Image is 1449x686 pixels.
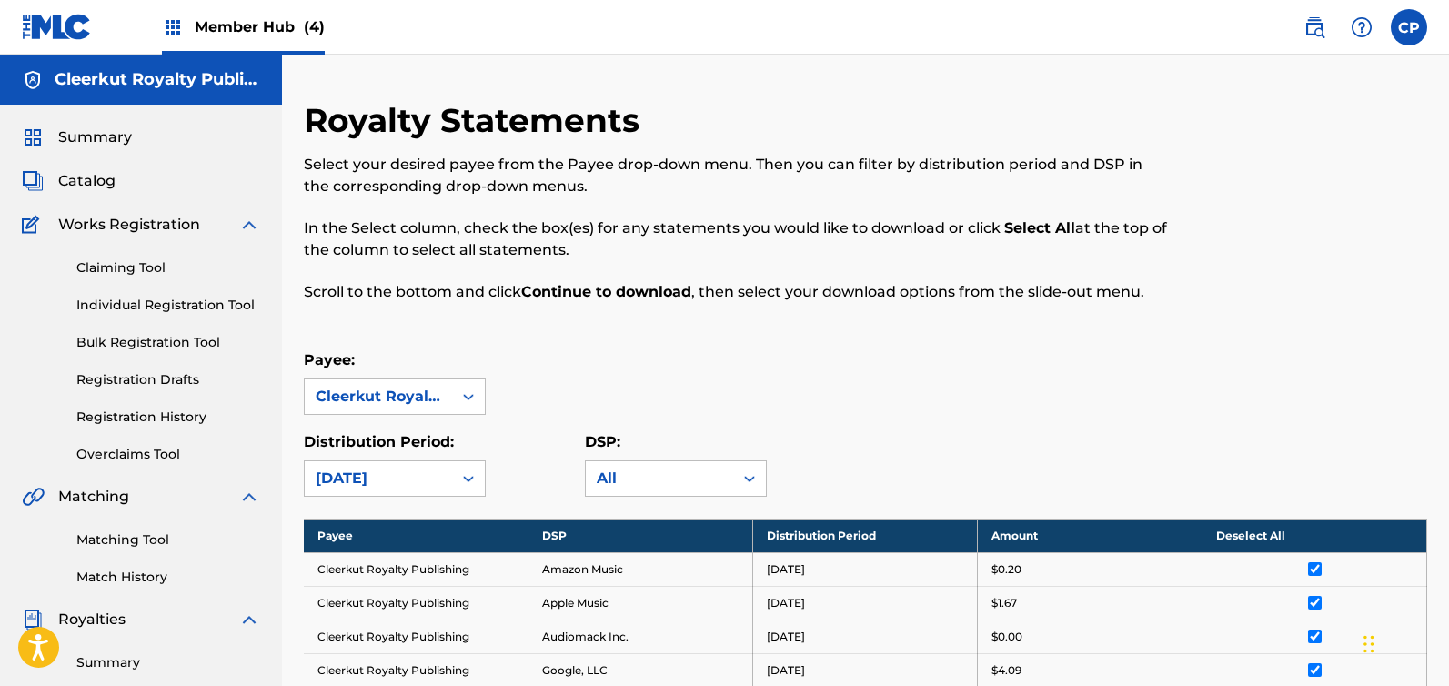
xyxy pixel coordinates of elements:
a: SummarySummary [22,126,132,148]
a: Bulk Registration Tool [76,333,260,352]
td: Cleerkut Royalty Publishing [304,552,528,586]
div: Help [1343,9,1380,45]
a: Match History [76,568,260,587]
iframe: Resource Center [1398,431,1449,578]
img: Royalties [22,609,44,631]
td: Audiomack Inc. [528,620,753,653]
a: Overclaims Tool [76,445,260,464]
div: User Menu [1391,9,1427,45]
td: Cleerkut Royalty Publishing [304,586,528,620]
p: $0.20 [991,561,1021,578]
label: Distribution Period: [304,433,454,450]
span: Catalog [58,170,116,192]
p: Scroll to the bottom and click , then select your download options from the slide-out menu. [304,281,1169,303]
td: [DATE] [753,586,978,620]
td: Apple Music [528,586,753,620]
iframe: Chat Widget [1358,599,1449,686]
img: Top Rightsholders [162,16,184,38]
p: In the Select column, check the box(es) for any statements you would like to download or click at... [304,217,1169,261]
img: Summary [22,126,44,148]
p: $1.67 [991,595,1017,611]
label: DSP: [585,433,620,450]
img: expand [238,486,260,508]
th: Deselect All [1202,519,1427,552]
img: help [1351,16,1373,38]
span: Matching [58,486,129,508]
a: Individual Registration Tool [76,296,260,315]
p: Select your desired payee from the Payee drop-down menu. Then you can filter by distribution peri... [304,154,1169,197]
th: Payee [304,519,528,552]
div: Drag [1363,617,1374,671]
span: Member Hub [195,16,325,37]
div: All [597,468,722,489]
th: Distribution Period [753,519,978,552]
div: [DATE] [316,468,441,489]
img: MLC Logo [22,14,92,40]
img: expand [238,609,260,631]
img: Matching [22,486,45,508]
a: Summary [76,653,260,672]
td: Cleerkut Royalty Publishing [304,620,528,653]
span: (4) [304,18,325,35]
td: [DATE] [753,620,978,653]
td: [DATE] [753,552,978,586]
img: Catalog [22,170,44,192]
span: Works Registration [58,214,200,236]
h5: Cleerkut Royalty Publishing [55,69,260,90]
p: $0.00 [991,629,1022,645]
span: Royalties [58,609,126,631]
img: Accounts [22,69,44,91]
img: expand [238,214,260,236]
th: DSP [528,519,753,552]
p: $4.09 [991,662,1021,679]
a: Registration History [76,408,260,427]
div: Cleerkut Royalty Publishing [316,386,441,408]
span: Summary [58,126,132,148]
a: Registration Drafts [76,370,260,389]
td: Amazon Music [528,552,753,586]
th: Amount [978,519,1202,552]
a: Matching Tool [76,530,260,550]
a: Claiming Tool [76,258,260,277]
strong: Select All [1004,219,1075,237]
img: search [1303,16,1325,38]
strong: Continue to download [521,283,691,300]
a: CatalogCatalog [22,170,116,192]
h2: Royalty Statements [304,100,649,141]
label: Payee: [304,351,355,368]
img: Works Registration [22,214,45,236]
a: Public Search [1296,9,1333,45]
